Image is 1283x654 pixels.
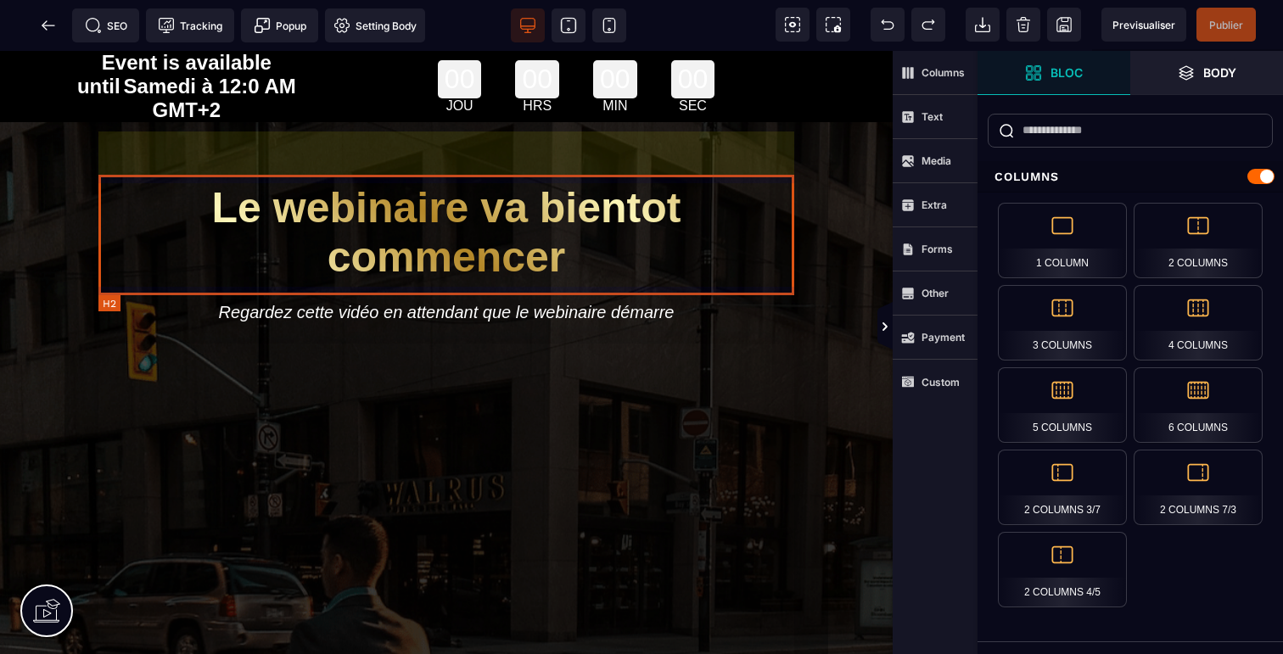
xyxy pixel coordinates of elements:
[998,285,1127,361] div: 3 Columns
[922,66,965,79] strong: Columns
[1209,19,1243,31] span: Publier
[593,48,637,63] div: MIN
[438,9,482,48] div: 00
[922,287,949,299] strong: Other
[124,24,296,70] span: Samedi à 12:0 AM GMT+2
[333,17,417,34] span: Setting Body
[438,48,482,63] div: JOU
[922,110,943,123] strong: Text
[515,48,559,63] div: HRS
[218,252,674,271] i: Regardez cette vidéo en attendant que le webinaire démarre
[998,532,1127,607] div: 2 Columns 4/5
[998,367,1127,443] div: 5 Columns
[1112,19,1175,31] span: Previsualiser
[922,154,951,167] strong: Media
[158,17,222,34] span: Tracking
[85,17,127,34] span: SEO
[1101,8,1186,42] span: Preview
[593,9,637,48] div: 00
[978,161,1283,193] div: Columns
[515,9,559,48] div: 00
[1134,203,1263,278] div: 2 Columns
[998,450,1127,525] div: 2 Columns 3/7
[998,203,1127,278] div: 1 Column
[922,198,947,211] strong: Extra
[1134,450,1263,525] div: 2 Columns 7/3
[922,376,960,388] strong: Custom
[978,51,1130,95] span: Open Blocks
[98,124,794,239] h2: Le webinaire va bientot commencer
[1203,66,1236,79] strong: Body
[671,9,715,48] div: 00
[1130,51,1283,95] span: Open Layer Manager
[1050,66,1083,79] strong: Bloc
[671,48,715,63] div: SEC
[922,331,965,344] strong: Payment
[1134,367,1263,443] div: 6 Columns
[816,8,850,42] span: Screenshot
[254,17,306,34] span: Popup
[922,243,953,255] strong: Forms
[1134,285,1263,361] div: 4 Columns
[776,8,810,42] span: View components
